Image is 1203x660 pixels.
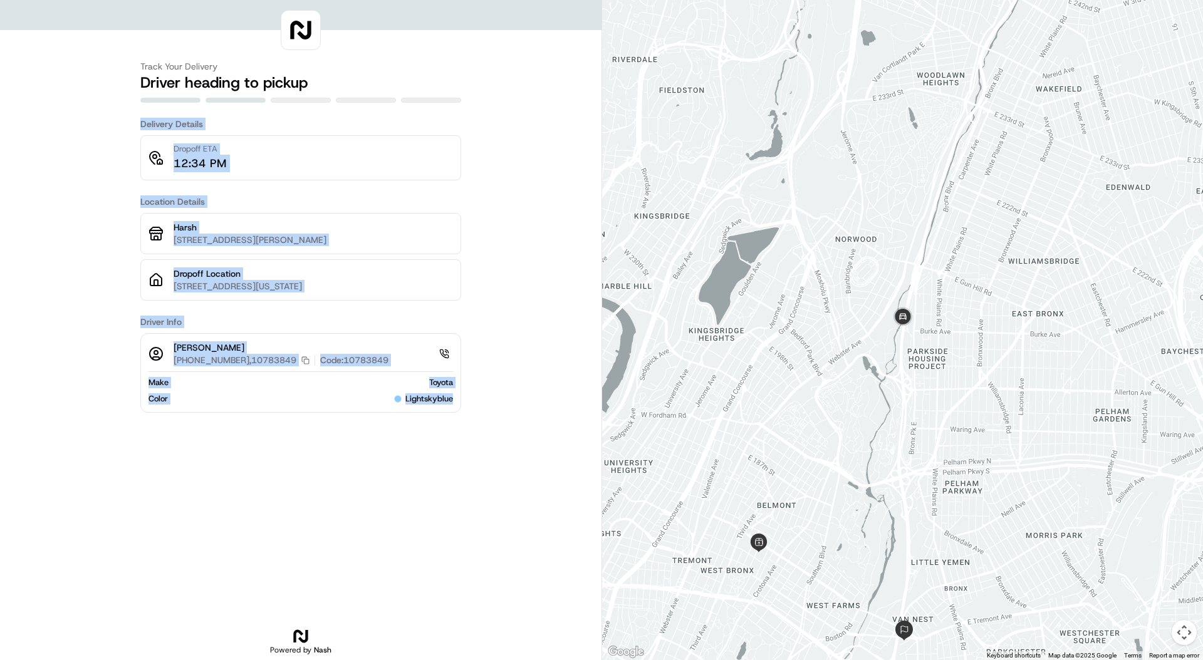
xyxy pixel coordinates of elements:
[174,341,388,354] p: [PERSON_NAME]
[140,118,461,130] h3: Delivery Details
[174,267,453,280] p: Dropoff Location
[270,645,331,655] h2: Powered by
[987,651,1041,660] button: Keyboard shortcuts
[174,155,226,172] p: 12:34 PM
[314,645,331,655] span: Nash
[140,73,461,93] h2: Driver heading to pickup
[174,234,453,246] p: [STREET_ADDRESS][PERSON_NAME]
[320,354,388,366] p: Code: 10783849
[429,377,453,388] span: Toyota
[174,354,296,366] p: [PHONE_NUMBER],10783849
[174,143,226,155] p: Dropoff ETA
[1124,652,1142,659] a: Terms (opens in new tab)
[148,393,168,405] span: Color
[605,644,647,660] a: Open this area in Google Maps (opens a new window)
[140,60,461,73] h3: Track Your Delivery
[405,393,453,405] span: lightskyblue
[140,316,461,328] h3: Driver Info
[1149,652,1199,659] a: Report a map error
[1172,620,1197,645] button: Map camera controls
[174,221,453,234] p: Harsh
[174,280,453,292] p: [STREET_ADDRESS][US_STATE]
[148,377,169,388] span: Make
[140,195,461,208] h3: Location Details
[1048,652,1117,659] span: Map data ©2025 Google
[605,644,647,660] img: Google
